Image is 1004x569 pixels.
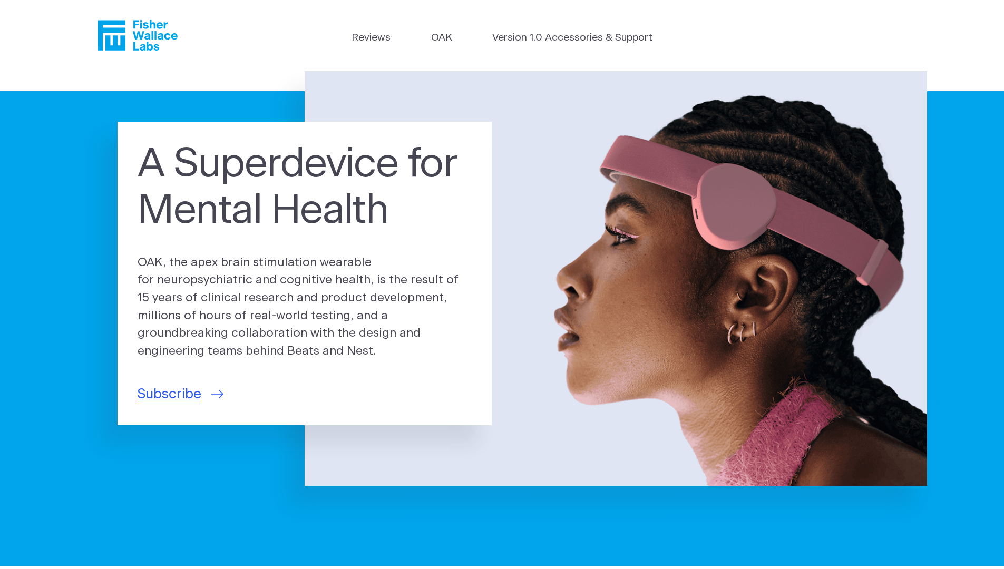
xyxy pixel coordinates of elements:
[138,384,223,405] a: Subscribe
[431,31,452,46] a: OAK
[138,142,472,234] h1: A Superdevice for Mental Health
[138,384,201,405] span: Subscribe
[492,31,652,46] a: Version 1.0 Accessories & Support
[98,20,178,51] a: Fisher Wallace
[138,254,472,360] p: OAK, the apex brain stimulation wearable for neuropsychiatric and cognitive health, is the result...
[352,31,391,46] a: Reviews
